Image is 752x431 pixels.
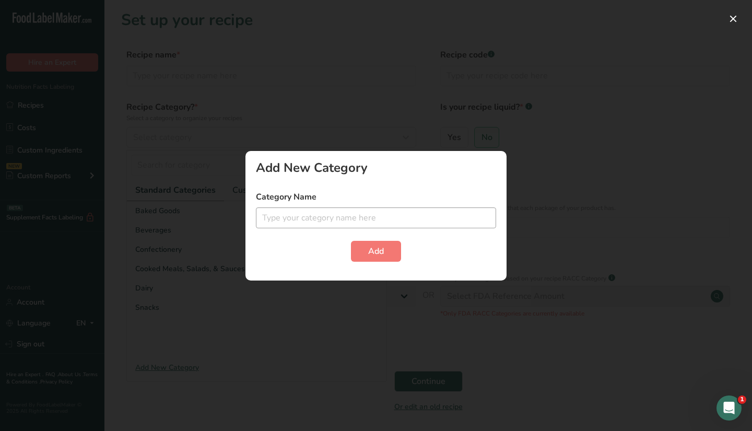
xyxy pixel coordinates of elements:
label: Category Name [256,191,496,203]
input: Type your category name here [256,207,496,228]
button: Add [351,241,401,262]
div: Add New Category [256,161,496,174]
span: Add [368,245,384,258]
iframe: Intercom live chat [716,395,742,421]
span: 1 [738,395,746,404]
